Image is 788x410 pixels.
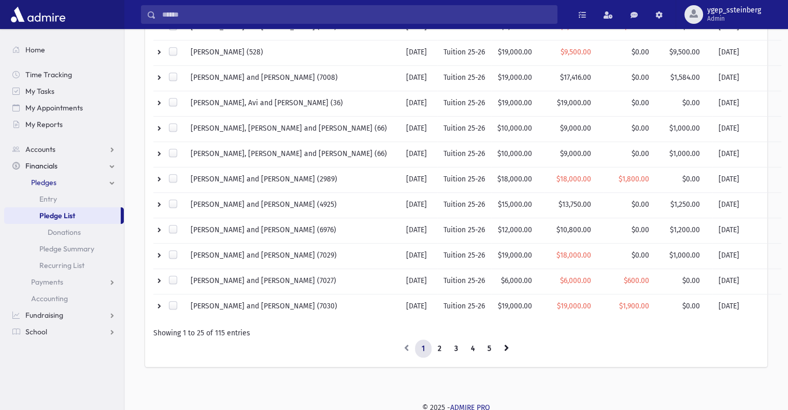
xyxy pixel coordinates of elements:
td: [DATE] [400,142,437,167]
span: $6,000.00 [560,22,591,31]
span: $1,000.00 [669,124,700,133]
td: [DATE] [712,268,781,294]
span: $9,000.00 [560,124,591,133]
td: $19,000.00 [491,243,545,268]
td: [PERSON_NAME] and [PERSON_NAME] (4925) [184,192,400,218]
span: $0.00 [632,48,649,56]
span: Accounts [25,145,55,154]
td: [DATE] [400,167,437,192]
span: $0.00 [632,251,649,260]
td: [DATE] [712,116,781,142]
span: $0.00 [682,276,700,285]
span: $6,000.00 [560,276,591,285]
td: [PERSON_NAME] and [PERSON_NAME] (7030) [184,294,400,319]
span: $1,900.00 [619,302,649,310]
span: Admin [707,15,761,23]
td: $10,000.00 [491,116,545,142]
td: Tuition 25-26 [437,268,491,294]
span: $1,800.00 [619,175,649,183]
a: 1 [415,340,432,358]
a: Recurring List [4,257,124,274]
span: $1,200.00 [670,225,700,234]
span: $13,750.00 [558,200,591,209]
span: $600.00 [624,22,649,31]
td: [DATE] [712,40,781,65]
td: $19,000.00 [491,294,545,319]
td: [DATE] [712,65,781,91]
td: [DATE] [712,91,781,116]
span: $0.00 [682,98,700,107]
span: $1,250.00 [670,200,700,209]
td: $19,000.00 [491,91,545,116]
span: Pledge Summary [39,244,94,253]
td: [DATE] [400,218,437,243]
td: Tuition 25-26 [437,218,491,243]
td: $6,000.00 [491,268,545,294]
td: [DATE] [712,167,781,192]
td: $19,000.00 [491,65,545,91]
a: Payments [4,274,124,290]
a: Fundraising [4,307,124,323]
td: Tuition 25-26 [437,294,491,319]
td: [DATE] [712,243,781,268]
a: Donations [4,224,124,241]
span: $0.00 [632,73,649,82]
td: [PERSON_NAME], [PERSON_NAME] and [PERSON_NAME] (66) [184,116,400,142]
span: $17,416.00 [560,73,591,82]
a: School [4,323,124,340]
span: Fundraising [25,310,63,320]
a: Entry [4,191,124,207]
span: School [25,327,47,336]
span: Time Tracking [25,70,72,79]
a: Pledge Summary [4,241,124,257]
input: Search [156,5,557,24]
a: My Tasks [4,83,124,100]
a: My Reports [4,116,124,133]
td: [DATE] [712,192,781,218]
span: $600.00 [624,276,649,285]
span: Pledge List [39,211,75,220]
span: Payments [31,277,63,287]
span: ygep_ssteinberg [707,6,761,15]
span: $9,000.00 [560,149,591,158]
span: My Reports [25,120,63,129]
td: Tuition 25-26 [437,142,491,167]
span: $0.00 [632,149,649,158]
span: $0.00 [682,175,700,183]
td: $19,000.00 [491,40,545,65]
td: [PERSON_NAME] and [PERSON_NAME] (6976) [184,218,400,243]
a: 3 [448,340,465,358]
td: Tuition 25-26 [437,40,491,65]
a: Home [4,41,124,58]
td: Tuition 25-26 [437,243,491,268]
span: $18,000.00 [556,251,591,260]
td: Tuition 25-26 [437,91,491,116]
span: My Appointments [25,103,83,112]
td: Tuition 25-26 [437,192,491,218]
span: $0.00 [632,98,649,107]
td: [PERSON_NAME], Avi and [PERSON_NAME] (36) [184,91,400,116]
td: $18,000.00 [491,167,545,192]
span: $0.00 [632,124,649,133]
a: Pledge List [4,207,121,224]
td: $15,000.00 [491,192,545,218]
span: $1,000.00 [669,251,700,260]
td: [DATE] [400,40,437,65]
td: [DATE] [712,218,781,243]
span: Financials [25,161,58,171]
td: Tuition 25-26 [437,65,491,91]
span: Recurring List [39,261,84,270]
span: $0.00 [632,200,649,209]
td: [DATE] [400,192,437,218]
td: [PERSON_NAME] and [PERSON_NAME] (2989) [184,167,400,192]
td: [DATE] [712,294,781,319]
td: $10,000.00 [491,142,545,167]
td: Tuition 25-26 [437,116,491,142]
a: Financials [4,158,124,174]
span: $0.00 [632,225,649,234]
span: $9,500.00 [561,48,591,56]
span: Pledges [31,178,56,187]
td: [DATE] [400,268,437,294]
a: Time Tracking [4,66,124,83]
a: 4 [464,340,481,358]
